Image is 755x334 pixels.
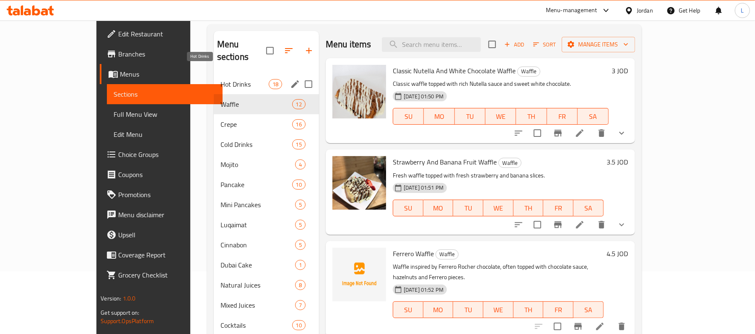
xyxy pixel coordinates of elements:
[546,5,597,15] div: Menu-management
[487,304,510,316] span: WE
[293,100,305,108] span: 12
[296,281,305,289] span: 8
[100,64,223,84] a: Menus
[514,200,544,216] button: TH
[118,230,216,240] span: Upsell
[498,158,521,168] div: Waffle
[295,240,306,250] div: items
[214,295,319,315] div: Mixed Juices7
[123,293,136,304] span: 1.0.0
[550,110,574,123] span: FR
[575,220,585,230] a: Edit menu item
[292,119,306,129] div: items
[118,250,216,260] span: Coverage Report
[107,84,223,104] a: Sections
[581,110,605,123] span: SA
[612,215,632,235] button: show more
[221,180,292,190] span: Pancake
[296,201,305,209] span: 5
[100,44,223,64] a: Branches
[577,202,600,214] span: SA
[393,247,434,260] span: Ferrero Waffle
[562,37,635,52] button: Manage items
[100,144,223,164] a: Choice Groups
[118,149,216,159] span: Choice Groups
[455,108,485,125] button: TU
[292,180,306,190] div: items
[101,316,154,326] a: Support.OpsPlatform
[221,260,295,270] span: Dubai Cake
[509,123,529,143] button: sort-choices
[531,38,558,51] button: Sort
[612,65,628,77] h6: 3 JOD
[423,301,454,318] button: MO
[221,119,292,129] span: Crepe
[214,114,319,134] div: Crepe16
[427,110,451,123] span: MO
[501,38,528,51] button: Add
[214,235,319,255] div: Cinnabon5
[427,304,450,316] span: MO
[547,202,570,214] span: FR
[214,74,319,94] div: Hot Drinks18edit
[514,301,544,318] button: TH
[457,202,480,214] span: TU
[269,80,282,88] span: 18
[543,301,573,318] button: FR
[101,293,121,304] span: Version:
[741,6,744,15] span: L
[295,280,306,290] div: items
[547,304,570,316] span: FR
[424,108,454,125] button: MO
[118,270,216,280] span: Grocery Checklist
[393,262,604,283] p: Waffle inspired by Ferrero Rocher chocolate, often topped with chocolate sauce, hazelnuts and Fer...
[214,255,319,275] div: Dubai Cake1
[114,129,216,139] span: Edit Menu
[529,124,546,142] span: Select to update
[436,249,459,259] div: Waffle
[295,300,306,310] div: items
[114,109,216,119] span: Full Menu View
[114,89,216,99] span: Sections
[485,108,516,125] button: WE
[617,128,627,138] svg: Show Choices
[400,286,447,294] span: [DATE] 01:52 PM
[118,170,216,180] span: Coupons
[436,249,458,259] span: Waffle
[107,104,223,124] a: Full Menu View
[592,123,612,143] button: delete
[296,161,305,169] span: 4
[118,210,216,220] span: Menu disclaimer
[393,301,423,318] button: SU
[221,300,295,310] span: Mixed Juices
[592,215,612,235] button: delete
[295,200,306,210] div: items
[100,245,223,265] a: Coverage Report
[483,301,514,318] button: WE
[578,108,608,125] button: SA
[393,79,609,89] p: Classic waffle topped with rich Nutella sauce and sweet white chocolate.
[516,108,547,125] button: TH
[453,200,483,216] button: TU
[458,110,482,123] span: TU
[332,248,386,301] img: Ferrero Waffle
[221,200,295,210] span: Mini Pancakes
[489,110,513,123] span: WE
[299,41,319,61] button: Add section
[101,307,139,318] span: Get support on:
[221,99,292,109] span: Waffle
[573,200,604,216] button: SA
[595,321,605,331] a: Edit menu item
[423,200,454,216] button: MO
[100,225,223,245] a: Upsell
[517,202,540,214] span: TH
[293,181,305,189] span: 10
[393,108,424,125] button: SU
[382,37,481,52] input: search
[529,216,546,234] span: Select to update
[118,29,216,39] span: Edit Restaurant
[221,320,292,330] div: Cocktails
[332,156,386,210] img: Strawberry And Banana Fruit Waffle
